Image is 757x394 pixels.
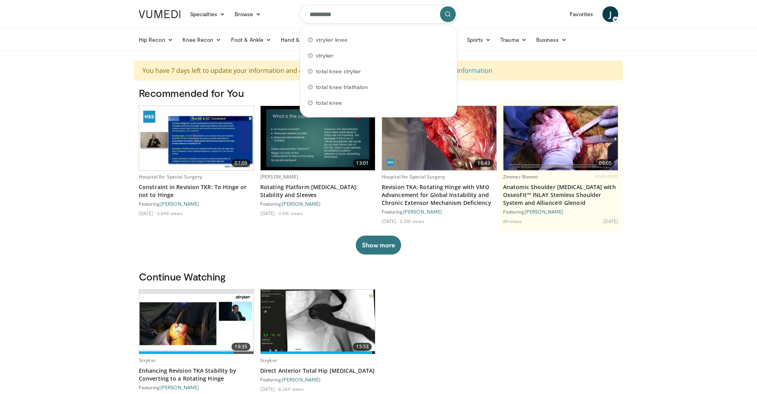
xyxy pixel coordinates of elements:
div: Featuring: [260,376,375,383]
a: Stryker [260,357,277,364]
a: 15:53 [261,290,375,354]
a: J [602,6,618,22]
a: Favorites [565,6,598,22]
a: [PERSON_NAME] [282,377,321,382]
a: 09:05 [503,106,618,170]
a: Business [531,32,572,48]
input: Search topics, interventions [300,5,457,24]
li: 3,515 views [278,210,303,216]
img: ed1baf99-82f9-4fc0-888a-9512c9d6649f.620x360_q85_upscale.jpg [139,294,254,350]
a: 16:43 [382,106,496,170]
a: Enhancing Revision TKA Stability by Converting to a Rotating Hinge [139,367,254,383]
img: a6cdf526-f9b2-463f-a8e0-119f0ef67eaa.620x360_q85_upscale.jpg [382,106,496,170]
li: 611 views [503,218,522,224]
li: [DATE] [382,218,399,224]
a: Hospital for Special Surgery [382,173,445,180]
span: total knee triathalon [316,83,368,91]
img: 59d0d6d9-feca-4357-b9cd-4bad2cd35cb6.620x360_q85_upscale.jpg [503,106,618,170]
span: total knee [316,99,342,107]
a: Hand & Wrist [276,32,327,48]
img: 78237688-f8ba-43d9-9c5d-31d32ee21bde.620x360_q85_upscale.jpg [261,290,375,354]
div: Featuring: [260,201,375,207]
h3: Recommended for You [139,87,618,99]
span: FEATURED [595,174,618,179]
span: 19:35 [231,343,250,351]
li: [DATE] [603,218,618,224]
span: 13:01 [353,159,372,167]
li: [DATE] [260,210,277,216]
span: 09:05 [596,159,615,167]
div: Featuring: [503,208,618,215]
span: total knee stryker [316,67,361,75]
li: [DATE] [260,386,277,392]
img: f95c0e99-c42f-4c1c-a751-cf76960cab7a.620x360_q85_upscale.jpg [139,106,254,170]
a: [PERSON_NAME] [403,209,442,214]
div: Featuring: [382,208,497,215]
li: 3,849 views [157,210,183,216]
a: Zimmer Biomet [503,173,539,180]
span: 16:43 [474,159,493,167]
a: Knee Recon [178,32,226,48]
a: Hip Recon [134,32,178,48]
span: stryker [316,52,334,59]
a: Foot & Ankle [226,32,276,48]
a: Browse [230,6,266,22]
a: [PERSON_NAME] [160,385,199,390]
li: 8,359 views [278,386,304,392]
a: [PERSON_NAME] [260,173,298,180]
a: Constraint in Revision TKR: To Hinge or not to Hinge [139,183,254,199]
img: VuMedi Logo [139,10,181,18]
a: 19:35 [139,290,254,354]
a: 07:09 [139,106,254,170]
button: Show more [356,236,401,255]
li: [DATE] [139,210,156,216]
div: Featuring: [139,384,254,390]
a: Rotating Platform [MEDICAL_DATA]: Stability and Sleeves [260,183,375,199]
span: stryker knee [316,36,347,44]
a: Revision TKA: Rotating Hinge with VMO Advancement for Global Instability and Chronic Extensor Mec... [382,183,497,207]
a: Specialties [185,6,230,22]
a: 13:01 [261,106,375,170]
div: You have 7 days left to update your information and complete your registration. [134,61,623,80]
a: Anatomic Shoulder [MEDICAL_DATA] with OsseoFit™ INLAY Stemless Shoulder System and Alliance® Glenoid [503,183,618,207]
span: 07:09 [231,159,250,167]
a: Hospital for Special Surgery [139,173,202,180]
a: [PERSON_NAME] [525,209,563,214]
a: [PERSON_NAME] [160,201,199,206]
div: Featuring: [139,201,254,207]
a: Direct Anterior Total Hip [MEDICAL_DATA] [260,367,375,375]
li: 2,510 views [400,218,424,224]
a: Sports [462,32,496,48]
a: [PERSON_NAME] [282,201,321,206]
a: Stryker [139,357,156,364]
span: 15:53 [353,343,372,351]
h3: Continue Watching [139,270,618,283]
a: Trauma [496,32,531,48]
img: 7e7e65b9-e5d3-4a89-8116-8e25f1f8809d.620x360_q85_upscale.jpg [261,106,375,170]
